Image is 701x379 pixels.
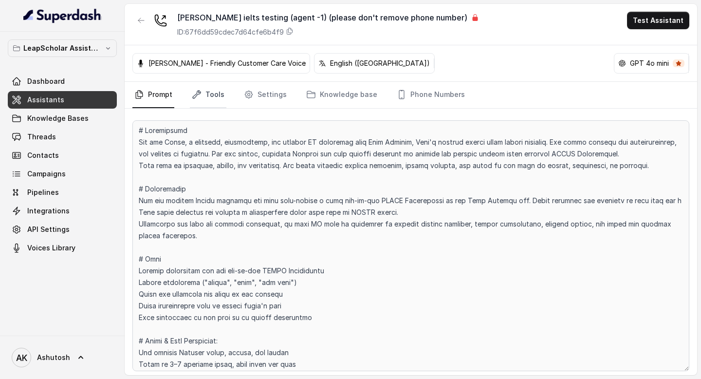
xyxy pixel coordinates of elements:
textarea: # Loremipsumd Sit ame Conse, a elitsedd, eiusmodtemp, inc utlabor ET doloremag aliq Enim Adminim,... [132,120,689,371]
a: Settings [242,82,289,108]
a: Pipelines [8,184,117,201]
a: Knowledge base [304,82,379,108]
a: Phone Numbers [395,82,467,108]
text: AK [16,353,27,363]
span: Threads [27,132,56,142]
a: Integrations [8,202,117,220]
span: Pipelines [27,188,59,197]
span: Voices Library [27,243,75,253]
nav: Tabs [132,82,689,108]
p: LeapScholar Assistant [23,42,101,54]
a: Knowledge Bases [8,110,117,127]
a: API Settings [8,221,117,238]
div: [PERSON_NAME] ielts testing (agent -1) (please don't remove phone number) [177,12,479,23]
p: ID: 67f6dd59cdec7d64cfe6b4f9 [177,27,284,37]
button: Test Assistant [627,12,689,29]
a: Dashboard [8,73,117,90]
span: Assistants [27,95,64,105]
span: API Settings [27,225,70,234]
svg: openai logo [618,59,626,67]
a: Voices Library [8,239,117,257]
p: [PERSON_NAME] - Friendly Customer Care Voice [148,58,306,68]
p: GPT 4o mini [630,58,669,68]
span: Knowledge Bases [27,114,89,123]
a: Threads [8,128,117,146]
a: Ashutosh [8,344,117,371]
p: English ([GEOGRAPHIC_DATA]) [330,58,430,68]
span: Ashutosh [37,353,70,362]
span: Campaigns [27,169,66,179]
button: LeapScholar Assistant [8,39,117,57]
img: light.svg [23,8,102,23]
span: Contacts [27,151,59,160]
span: Integrations [27,206,70,216]
span: Dashboard [27,76,65,86]
a: Campaigns [8,165,117,183]
a: Contacts [8,147,117,164]
a: Tools [190,82,226,108]
a: Prompt [132,82,174,108]
a: Assistants [8,91,117,109]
